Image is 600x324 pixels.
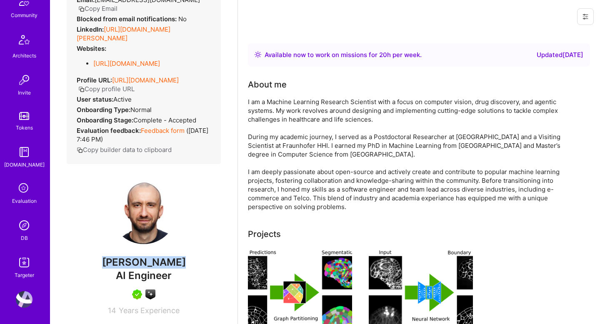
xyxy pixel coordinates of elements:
[78,6,85,12] i: icon Copy
[16,291,32,308] img: User Avatar
[77,15,178,23] strong: Blocked from email notifications:
[77,127,141,135] strong: Evaluation feedback:
[116,269,172,282] span: AI Engineer
[255,51,261,58] img: Availability
[93,60,160,67] a: [URL][DOMAIN_NAME]
[77,76,112,84] strong: Profile URL:
[78,85,135,93] button: Copy profile URL
[145,289,155,299] img: A.I. guild
[77,25,170,42] a: [URL][DOMAIN_NAME][PERSON_NAME]
[119,306,180,315] span: Years Experience
[133,116,196,124] span: Complete - Accepted
[112,76,179,84] a: [URL][DOMAIN_NAME]
[77,147,83,153] i: icon Copy
[67,256,221,269] span: [PERSON_NAME]
[14,31,34,51] img: Architects
[248,97,581,211] div: I am a Machine Learning Research Scientist with a focus on computer vision, drug discovery, and a...
[77,126,211,144] div: ( [DATE] 7:46 PM )
[16,181,32,197] i: icon SelectionTeam
[77,45,106,52] strong: Websites:
[21,234,28,242] div: DB
[77,116,133,124] strong: Onboarding Stage:
[132,289,142,299] img: A.Teamer in Residence
[16,217,32,234] img: Admin Search
[11,11,37,20] div: Community
[265,50,422,60] div: Available now to work on missions for h per week .
[110,177,177,244] img: User Avatar
[4,160,45,169] div: [DOMAIN_NAME]
[113,95,132,103] span: Active
[248,78,287,91] div: About me
[18,88,31,97] div: Invite
[77,106,130,114] strong: Onboarding Type:
[16,123,33,132] div: Tokens
[248,228,281,240] div: Projects
[130,106,152,114] span: normal
[77,145,172,154] button: Copy builder data to clipboard
[78,4,117,13] button: Copy Email
[141,127,185,135] a: Feedback form
[15,271,34,279] div: Targeter
[77,15,187,23] div: No
[108,306,116,315] span: 14
[16,72,32,88] img: Invite
[12,51,36,60] div: Architects
[16,254,32,271] img: Skill Targeter
[78,86,85,92] i: icon Copy
[537,50,583,60] div: Updated [DATE]
[379,51,387,59] span: 20
[12,197,37,205] div: Evaluation
[19,112,29,120] img: tokens
[14,291,35,308] a: User Avatar
[77,95,113,103] strong: User status:
[16,144,32,160] img: guide book
[77,25,104,33] strong: LinkedIn:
